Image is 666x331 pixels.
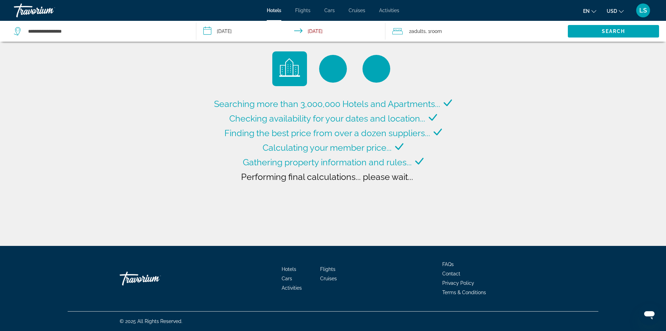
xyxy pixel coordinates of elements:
a: Cruises [349,8,365,13]
span: , 1 [426,26,442,36]
iframe: Button to launch messaging window [638,303,660,325]
button: Check-in date: Nov 2, 2025 Check-out date: Nov 8, 2025 [196,21,386,42]
a: Contact [442,271,460,276]
a: Terms & Conditions [442,290,486,295]
span: Searching more than 3,000,000 Hotels and Apartments... [214,99,440,109]
span: Gathering property information and rules... [243,157,412,167]
span: Adults [411,28,426,34]
a: Activities [282,285,302,291]
button: User Menu [634,3,652,18]
a: Flights [320,266,335,272]
span: Room [430,28,442,34]
a: Travorium [14,1,83,19]
span: en [583,8,590,14]
a: Privacy Policy [442,280,474,286]
span: Search [602,28,625,34]
a: Hotels [267,8,281,13]
span: Performing final calculations... please wait... [241,172,413,182]
button: Change currency [607,6,624,16]
span: 2 [409,26,426,36]
a: Cars [324,8,335,13]
span: LS [639,7,647,14]
a: Hotels [282,266,296,272]
a: Cars [282,276,292,281]
a: Cruises [320,276,337,281]
span: USD [607,8,617,14]
span: Calculating your member price... [263,142,392,153]
a: FAQs [442,262,454,267]
span: © 2025 All Rights Reserved. [120,318,182,324]
a: Activities [379,8,399,13]
a: Flights [295,8,310,13]
button: Search [568,25,659,38]
span: Finding the best price from over a dozen suppliers... [224,128,430,138]
span: Checking availability for your dates and location... [229,113,425,124]
a: Travorium [120,268,189,289]
button: Travelers: 2 adults, 0 children [385,21,568,42]
button: Change language [583,6,596,16]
